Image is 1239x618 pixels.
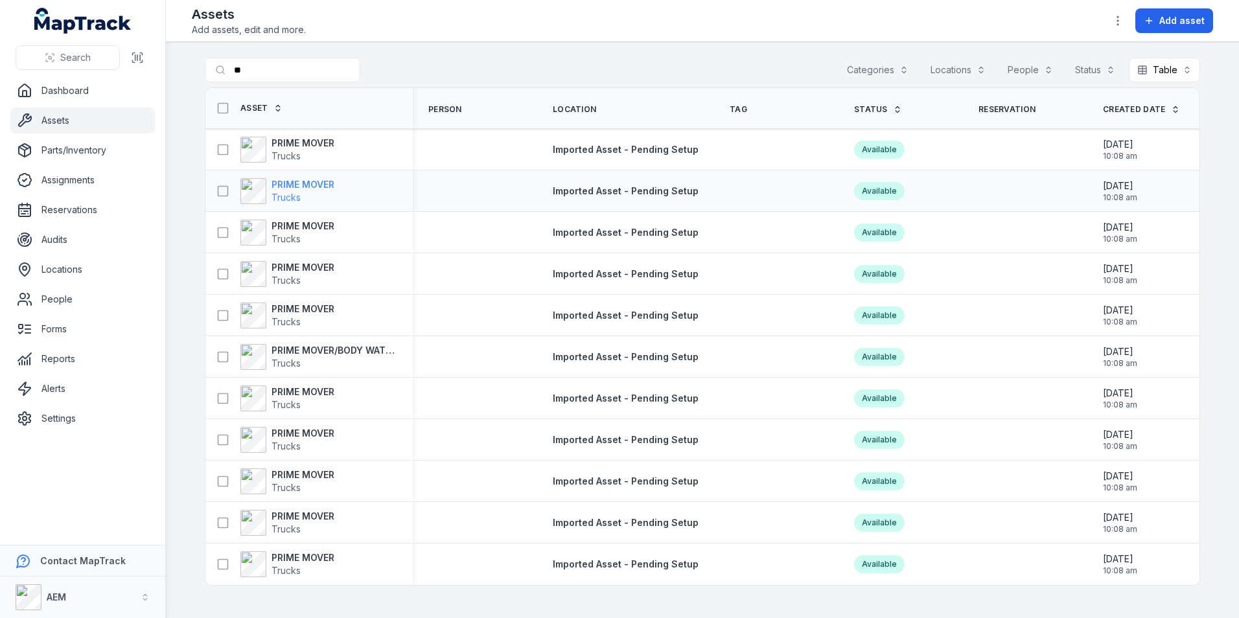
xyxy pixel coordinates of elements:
[16,45,120,70] button: Search
[1103,345,1137,358] span: [DATE]
[1103,511,1137,534] time: 20/08/2025, 10:08:45 am
[553,475,699,488] a: Imported Asset - Pending Setup
[272,220,334,233] strong: PRIME MOVER
[10,376,155,402] a: Alerts
[1103,234,1137,244] span: 10:08 am
[999,58,1061,82] button: People
[272,468,334,481] strong: PRIME MOVER
[10,78,155,104] a: Dashboard
[40,555,126,566] strong: Contact MapTrack
[1103,428,1137,452] time: 20/08/2025, 10:08:45 am
[192,5,306,23] h2: Assets
[1103,179,1137,192] span: [DATE]
[854,348,905,366] div: Available
[272,261,334,274] strong: PRIME MOVER
[553,517,699,528] span: Imported Asset - Pending Setup
[272,150,301,161] span: Trucks
[553,268,699,279] span: Imported Asset - Pending Setup
[1103,262,1137,275] span: [DATE]
[240,427,334,453] a: PRIME MOVERTrucks
[1103,387,1137,400] span: [DATE]
[10,137,155,163] a: Parts/Inventory
[1103,524,1137,534] span: 10:08 am
[854,182,905,200] div: Available
[854,265,905,283] div: Available
[553,268,699,280] a: Imported Asset - Pending Setup
[553,309,699,322] a: Imported Asset - Pending Setup
[240,303,334,328] a: PRIME MOVERTrucks
[553,185,699,196] span: Imported Asset - Pending Setup
[10,108,155,133] a: Assets
[272,482,301,493] span: Trucks
[1103,138,1137,151] span: [DATE]
[240,178,334,204] a: PRIME MOVERTrucks
[272,358,301,369] span: Trucks
[553,516,699,529] a: Imported Asset - Pending Setup
[272,385,334,398] strong: PRIME MOVER
[553,144,699,155] span: Imported Asset - Pending Setup
[10,257,155,282] a: Locations
[240,103,283,113] a: Asset
[854,389,905,407] div: Available
[922,58,994,82] button: Locations
[1103,221,1137,234] span: [DATE]
[1103,400,1137,410] span: 10:08 am
[10,406,155,431] a: Settings
[272,316,301,327] span: Trucks
[1103,179,1137,203] time: 20/08/2025, 10:08:45 am
[272,275,301,286] span: Trucks
[1103,428,1137,441] span: [DATE]
[240,220,334,246] a: PRIME MOVERTrucks
[1103,470,1137,493] time: 20/08/2025, 10:08:45 am
[272,523,301,534] span: Trucks
[240,551,334,577] a: PRIME MOVERTrucks
[854,555,905,573] div: Available
[272,399,301,410] span: Trucks
[553,433,699,446] a: Imported Asset - Pending Setup
[10,286,155,312] a: People
[553,350,699,363] a: Imported Asset - Pending Setup
[240,344,397,370] a: PRIME MOVER/BODY WATER CARTTrucks
[240,468,334,494] a: PRIME MOVERTrucks
[553,227,699,238] span: Imported Asset - Pending Setup
[272,137,334,150] strong: PRIME MOVER
[1103,192,1137,203] span: 10:08 am
[272,344,397,357] strong: PRIME MOVER/BODY WATER CART
[1103,262,1137,286] time: 20/08/2025, 10:08:45 am
[192,23,306,36] span: Add assets, edit and more.
[1103,553,1137,566] span: [DATE]
[553,310,699,321] span: Imported Asset - Pending Setup
[272,178,334,191] strong: PRIME MOVER
[1103,221,1137,244] time: 20/08/2025, 10:08:45 am
[730,104,747,115] span: Tag
[1067,58,1124,82] button: Status
[854,431,905,449] div: Available
[1129,58,1200,82] button: Table
[10,197,155,223] a: Reservations
[240,510,334,536] a: PRIME MOVERTrucks
[839,58,917,82] button: Categories
[1103,358,1137,369] span: 10:08 am
[240,261,334,287] a: PRIME MOVERTrucks
[854,104,888,115] span: Status
[854,306,905,325] div: Available
[1135,8,1213,33] button: Add asset
[553,226,699,239] a: Imported Asset - Pending Setup
[553,392,699,405] a: Imported Asset - Pending Setup
[272,233,301,244] span: Trucks
[854,472,905,490] div: Available
[553,558,699,569] span: Imported Asset - Pending Setup
[1103,151,1137,161] span: 10:08 am
[10,346,155,372] a: Reports
[60,51,91,64] span: Search
[10,167,155,193] a: Assignments
[553,475,699,486] span: Imported Asset - Pending Setup
[428,104,462,115] span: Person
[854,104,902,115] a: Status
[1103,483,1137,493] span: 10:08 am
[47,591,66,602] strong: AEM
[1103,441,1137,452] span: 10:08 am
[553,393,699,404] span: Imported Asset - Pending Setup
[272,303,334,315] strong: PRIME MOVER
[1103,304,1137,327] time: 20/08/2025, 10:08:45 am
